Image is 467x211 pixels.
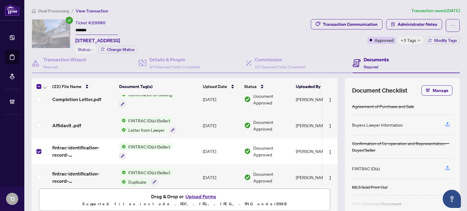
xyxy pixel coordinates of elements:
div: Status: [75,45,96,53]
span: Approved [375,37,393,43]
button: Logo [325,146,335,156]
article: Transaction saved [DATE] [411,7,460,14]
button: Logo [325,172,335,182]
span: Manage [433,86,448,95]
span: Upload Date [203,83,227,90]
td: [PERSON_NAME] [293,164,339,190]
span: fintrac-identification-record-[PERSON_NAME]-20250507-082505.pdf [52,144,114,158]
span: - [92,47,93,52]
td: [DATE] [200,112,242,138]
img: Logo [328,97,333,102]
h4: Transaction Wizard [43,56,86,63]
span: Letter from Lawyer [126,127,167,133]
th: Status [242,78,293,95]
span: [STREET_ADDRESS] [75,37,120,44]
img: IMG-W12011580_1.jpg [32,19,70,48]
span: Affidavit .pdf [52,122,81,129]
span: 3/3 Required Fields Completed [149,65,200,69]
td: [PERSON_NAME] [293,112,339,138]
span: (22) File Name [52,83,81,90]
span: Required [43,65,58,69]
img: Document Status [244,148,251,155]
img: Status Icon [119,169,126,176]
span: Document Approved [253,93,291,106]
span: FINTRAC ID(s) (Seller) [126,169,172,176]
button: Transaction Communication [311,19,382,29]
span: Document Approved [253,171,291,184]
div: FINTRAC ID(s) [352,165,380,172]
div: Agreement of Purchase and Sale [352,103,414,110]
span: +3 Tags [401,37,416,44]
span: Status [244,83,257,90]
span: Document Checklist [352,86,407,95]
span: Change Status [107,47,135,52]
span: check-circle [66,17,73,24]
li: / [71,7,73,14]
span: Required [364,65,378,69]
img: Status Icon [119,143,126,150]
img: Document Status [244,96,251,103]
button: Upload Forms [184,192,218,200]
img: logo [5,5,19,16]
td: [DATE] [200,138,242,165]
p: Supported files include .PDF, .JPG, .JPEG, .PNG under 25 MB [43,200,326,208]
td: [PERSON_NAME] [293,138,339,165]
span: fintrac-identification-record-[PERSON_NAME]-20250507-082526.pdf [52,170,114,185]
span: Modify Tags [434,38,457,43]
img: Logo [328,124,333,128]
button: Status IconFINTRAC ID(s) (Seller)Status IconDuplicate [119,169,172,185]
span: ellipsis [451,23,455,28]
button: Change Status [98,46,137,53]
img: Logo [328,150,333,155]
span: Administrator Notes [398,19,437,29]
td: [DATE] [200,164,242,190]
span: Duplicate [126,179,149,185]
button: Status IconFINTRAC ID(s) (Seller)Status IconLetter from Lawyer [119,117,176,134]
span: home [32,9,36,13]
span: FINTRAC ID(s) (Seller) [126,143,172,150]
span: solution [391,22,395,26]
span: TJ [10,195,15,203]
button: Open asap [443,190,461,208]
th: Uploaded By [293,78,339,95]
span: FINTRAC ID(s) (Seller) [126,117,172,124]
button: Administrator Notes [386,19,442,29]
div: Confirmation of Co-operation and Representation—Buyer/Seller [352,140,452,153]
img: Status Icon [119,127,126,133]
h4: Documents [364,56,389,63]
button: Logo [325,121,335,130]
td: [PERSON_NAME] [293,86,339,112]
span: Document Approved [253,145,291,158]
img: Status Icon [119,117,126,124]
h4: Commission [255,56,305,63]
td: [DATE] [200,86,242,112]
button: Manage [421,85,452,96]
div: Transaction Communication [323,19,378,29]
th: (22) File Name [50,78,117,95]
img: Document Status [244,122,251,129]
span: 29980 [92,20,106,26]
button: Status IconFINTRAC ID(s) (Seller) [119,143,172,160]
h4: Details & People [149,56,200,63]
button: Status IconConfirmation of Closing [119,91,175,107]
img: Status Icon [119,179,126,185]
th: Upload Date [200,78,242,95]
span: Completion Letter.pdf [52,96,101,103]
span: View Transaction [76,8,108,14]
div: Buyers Lawyer Information [352,121,403,128]
img: Document Status [244,174,251,181]
button: Modify Tags [425,37,460,44]
span: down [417,39,420,42]
span: Document Approved [253,119,291,132]
span: Deal Processing [38,8,69,14]
button: Logo [325,94,335,104]
div: Ticket #: [75,19,106,26]
div: MLS Sold Print Out [352,184,388,190]
th: Document Tag(s) [117,78,200,95]
span: 2/2 Required Fields Completed [255,65,305,69]
img: Logo [328,175,333,180]
span: Drag & Drop or [151,192,218,200]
